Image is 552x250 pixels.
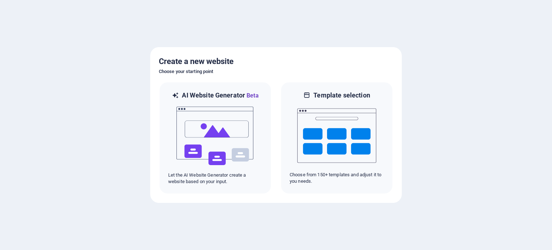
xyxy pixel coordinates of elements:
h6: Template selection [313,91,370,100]
img: ai [176,100,255,172]
span: Beta [245,92,259,99]
h6: AI Website Generator [182,91,258,100]
p: Choose from 150+ templates and adjust it to you needs. [290,172,384,185]
p: Let the AI Website Generator create a website based on your input. [168,172,262,185]
h5: Create a new website [159,56,393,67]
div: AI Website GeneratorBetaaiLet the AI Website Generator create a website based on your input. [159,82,272,194]
h6: Choose your starting point [159,67,393,76]
div: Template selectionChoose from 150+ templates and adjust it to you needs. [280,82,393,194]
